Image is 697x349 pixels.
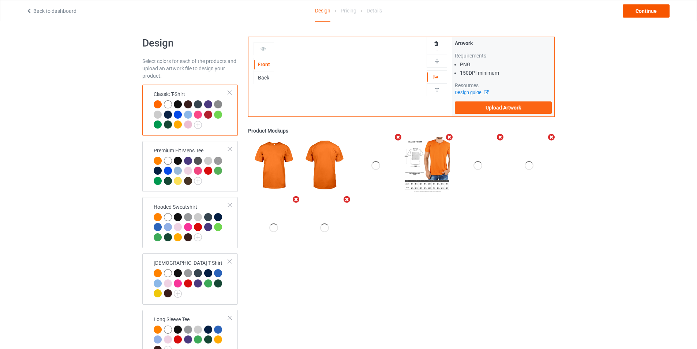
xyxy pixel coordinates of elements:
[214,157,222,165] img: heather_texture.png
[142,141,238,192] div: Premium Fit Mens Tee
[194,177,202,185] img: svg+xml;base64,PD94bWwgdmVyc2lvbj0iMS4wIiBlbmNvZGluZz0iVVRGLTgiPz4KPHN2ZyB3aWR0aD0iMjJweCIgaGVpZ2...
[434,58,441,65] img: svg%3E%0A
[445,133,454,141] i: Remove mockup
[154,203,228,241] div: Hooded Sweatshirt
[142,85,238,136] div: Classic T-Shirt
[455,40,552,47] div: Artwork
[547,133,556,141] i: Remove mockup
[154,90,228,128] div: Classic T-Shirt
[367,0,382,21] div: Details
[394,133,403,141] i: Remove mockup
[254,74,274,81] div: Back
[341,0,356,21] div: Pricing
[142,253,238,305] div: [DEMOGRAPHIC_DATA] T-Shirt
[248,127,555,134] div: Product Mockups
[496,133,505,141] i: Remove mockup
[254,61,274,68] div: Front
[434,86,441,93] img: svg%3E%0A
[214,100,222,108] img: heather_texture.png
[315,0,330,22] div: Design
[455,90,488,95] a: Design guide
[291,196,300,203] i: Remove mockup
[460,61,552,68] li: PNG
[455,101,552,114] label: Upload Artwork
[301,137,347,194] img: regular.jpg
[455,82,552,89] div: Resources
[154,259,228,297] div: [DEMOGRAPHIC_DATA] T-Shirt
[342,196,352,203] i: Remove mockup
[142,37,238,50] h1: Design
[154,147,228,185] div: Premium Fit Mens Tee
[194,121,202,129] img: svg+xml;base64,PD94bWwgdmVyc2lvbj0iMS4wIiBlbmNvZGluZz0iVVRGLTgiPz4KPHN2ZyB3aWR0aD0iMjJweCIgaGVpZ2...
[455,52,552,59] div: Requirements
[194,233,202,241] img: svg+xml;base64,PD94bWwgdmVyc2lvbj0iMS4wIiBlbmNvZGluZz0iVVRGLTgiPz4KPHN2ZyB3aWR0aD0iMjJweCIgaGVpZ2...
[174,290,182,298] img: svg+xml;base64,PD94bWwgdmVyc2lvbj0iMS4wIiBlbmNvZGluZz0iVVRGLTgiPz4KPHN2ZyB3aWR0aD0iMjJweCIgaGVpZ2...
[404,137,450,194] img: regular.jpg
[26,8,76,14] a: Back to dashboard
[460,69,552,77] li: 150 DPI minimum
[251,137,296,194] img: regular.jpg
[623,4,670,18] div: Continue
[142,57,238,79] div: Select colors for each of the products and upload an artwork file to design your product.
[142,197,238,248] div: Hooded Sweatshirt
